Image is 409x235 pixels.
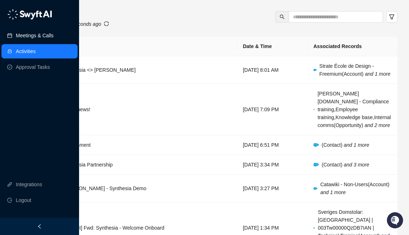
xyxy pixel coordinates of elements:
[243,67,279,73] span: [DATE] 8:01 AM
[4,98,29,111] a: 📚Docs
[24,65,118,72] div: Start new chat
[365,71,390,77] i: and 1 more
[313,109,315,110] img: salesforce-ChMvK6Xa.png
[243,162,279,168] span: [DATE] 3:34 PM
[364,122,390,128] i: and 2 more
[322,142,369,148] span: ( Contact )
[7,40,131,52] h2: How can we help?
[313,69,317,71] img: salesforce-ChMvK6Xa.png
[54,185,146,191] span: Re: [PERSON_NAME] - Synthesia Demo
[122,67,131,76] button: Start new chat
[313,187,317,190] img: salesforce-ChMvK6Xa.png
[104,21,109,26] span: sync
[320,182,389,195] span: Catawiki - Non-Users ( Account )
[243,107,279,112] span: [DATE] 7:09 PM
[243,185,279,191] span: [DATE] 3:27 PM
[344,162,369,168] i: and 3 more
[37,224,42,229] span: left
[51,118,87,123] a: Powered byPylon
[243,225,279,231] span: [DATE] 1:34 PM
[386,211,405,231] iframe: Open customer support
[14,100,27,108] span: Docs
[54,67,135,73] span: Re: Synthesia <> [PERSON_NAME]
[344,142,369,148] i: and 1 more
[389,14,395,20] span: filter
[32,37,237,56] th: Name
[237,37,308,56] th: Date & Time
[72,118,87,123] span: Pylon
[7,7,22,22] img: Swyft AI
[308,37,397,56] th: Associated Records
[32,101,38,107] div: 📶
[7,29,131,40] p: Welcome 👋
[313,163,319,167] img: salesforce-ChMvK6Xa.png
[16,177,42,192] a: Integrations
[313,227,315,229] img: salesforce-ChMvK6Xa.png
[280,14,285,19] span: search
[7,101,13,107] div: 📚
[16,28,54,43] a: Meetings & Calls
[320,189,346,195] i: and 1 more
[7,9,52,20] img: logo-05li4sbe.png
[54,225,164,231] span: Re: [Externt] Fwd: Synthesia - Welcome Onboard
[54,162,113,168] span: Re: Synthesia Partnership
[16,193,31,207] span: Logout
[16,60,50,74] a: Approval Tasks
[29,98,58,111] a: 📶Status
[40,100,55,108] span: Status
[313,143,319,147] img: salesforce-ChMvK6Xa.png
[16,44,36,58] a: Activities
[7,65,20,78] img: 5124521997842_fc6d7dfcefe973c2e489_88.png
[243,142,279,148] span: [DATE] 6:51 PM
[318,91,391,128] span: [PERSON_NAME][DOMAIN_NAME] - Compliance training,Employee training,Knowledge base,Internal comms ...
[320,63,391,77] span: Strate École de Design - Freemium ( Account )
[24,72,94,78] div: We're offline, we'll be back soon
[7,198,12,203] span: logout
[322,162,369,168] span: ( Contact )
